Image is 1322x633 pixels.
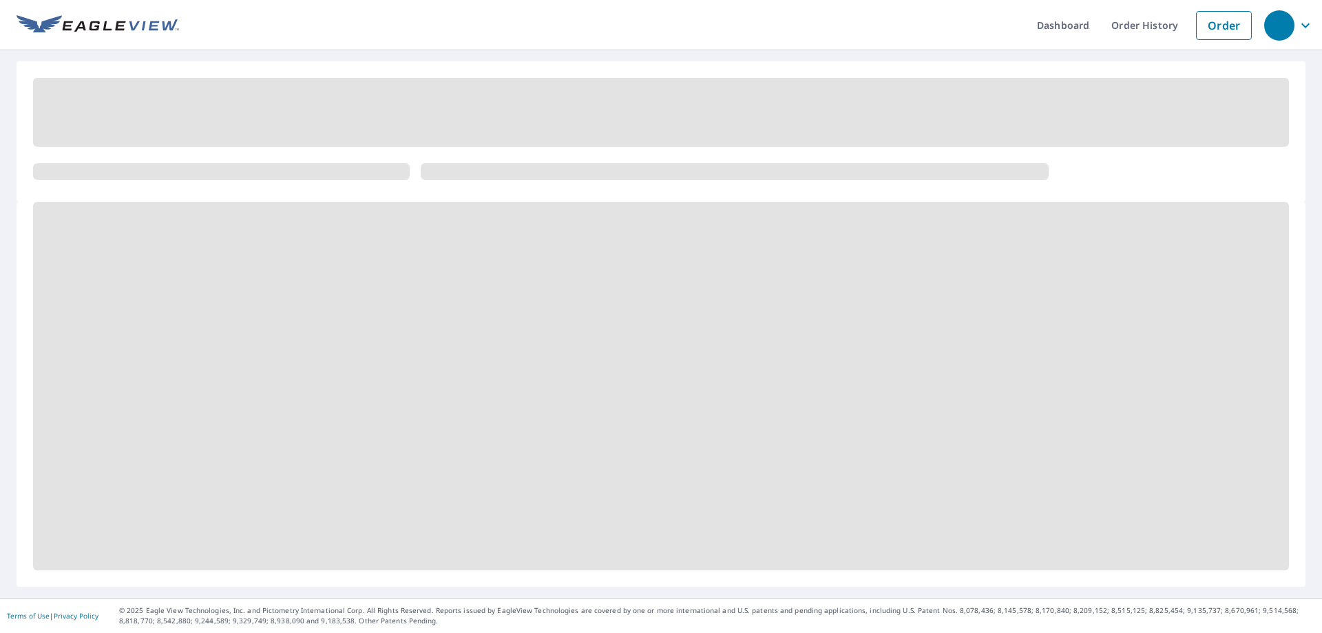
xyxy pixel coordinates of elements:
p: © 2025 Eagle View Technologies, Inc. and Pictometry International Corp. All Rights Reserved. Repo... [119,605,1315,626]
a: Terms of Use [7,611,50,621]
p: | [7,612,98,620]
a: Privacy Policy [54,611,98,621]
a: Order [1196,11,1252,40]
img: EV Logo [17,15,179,36]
